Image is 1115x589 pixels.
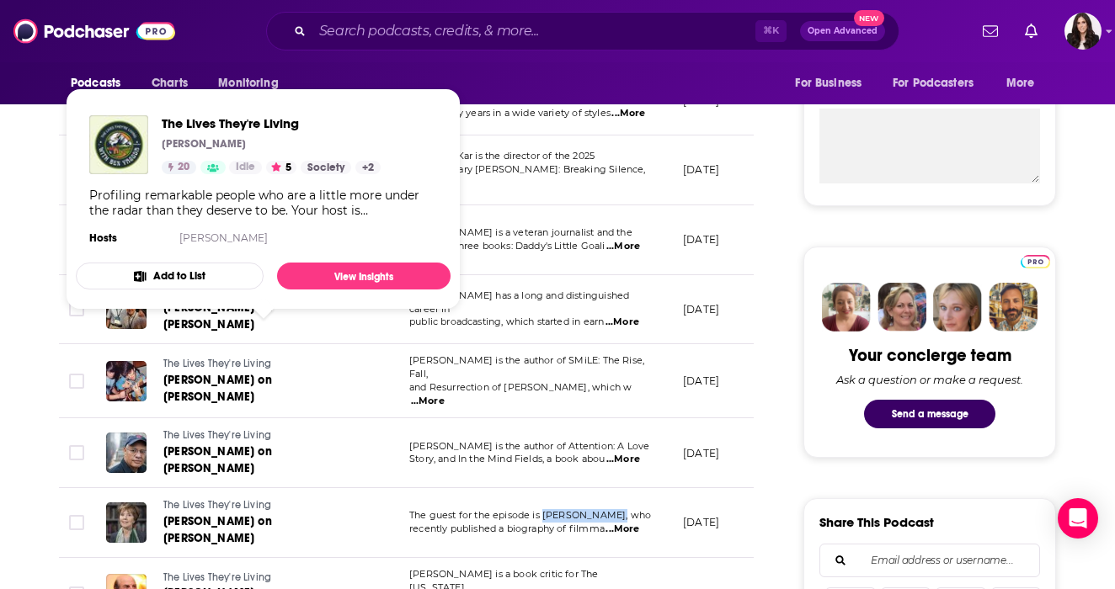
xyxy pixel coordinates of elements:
[266,12,899,50] div: Search podcasts, credits, & more...
[59,67,142,99] button: open menu
[178,159,189,176] span: 20
[409,163,646,175] span: documentary [PERSON_NAME]: Breaking Silence,
[163,514,272,545] span: [PERSON_NAME] on [PERSON_NAME]
[409,316,604,327] span: public broadcasting, which started in earn
[163,373,272,404] span: [PERSON_NAME] on [PERSON_NAME]
[409,381,632,393] span: and Resurrection of [PERSON_NAME], which w
[1058,498,1098,539] div: Open Intercom Messenger
[163,357,365,372] a: The Lives They're Living
[89,231,117,245] h4: Hosts
[162,115,381,131] a: The Lives They're Living
[878,283,926,332] img: Barbara Profile
[89,188,437,218] div: Profiling remarkable people who are a little more under the radar than they deserve to be. Your h...
[312,18,755,45] input: Search podcasts, credits, & more...
[163,513,365,547] a: [PERSON_NAME] on [PERSON_NAME]
[683,446,719,460] p: [DATE]
[69,515,84,530] span: Toggle select row
[409,453,605,464] span: Story, and In the Mind Fields, a book abou
[1064,13,1102,50] button: Show profile menu
[266,161,296,174] button: 5
[163,429,271,441] span: The Lives They're Living
[69,374,84,389] span: Toggle select row
[163,444,272,475] span: [PERSON_NAME] on [PERSON_NAME]
[854,10,884,26] span: New
[683,302,719,316] p: [DATE]
[683,232,719,247] p: [DATE]
[409,240,605,252] span: author of three books: Daddy's Little Goali
[409,440,649,452] span: [PERSON_NAME] is the author of Attention: A Love
[836,373,1023,386] div: Ask a question or make a request.
[162,137,246,151] p: [PERSON_NAME]
[163,570,365,586] a: The Lives They're Living
[822,283,871,332] img: Sydney Profile
[409,289,629,315] span: [PERSON_NAME] has a long and distinguished career in
[606,316,639,329] span: ...More
[179,231,268,244] a: [PERSON_NAME]
[229,161,262,174] a: Idle
[683,162,719,177] p: [DATE]
[849,345,1011,366] div: Your concierge team
[409,354,644,379] span: [PERSON_NAME] is the author of SMiLE: The Rise, Fall,
[409,226,632,238] span: [PERSON_NAME] is a veteran journalist and the
[163,358,271,369] span: The Lives They're Living
[1021,255,1050,268] img: Podchaser Pro
[163,428,365,443] a: The Lives They're Living
[13,15,175,47] img: Podchaser - Follow, Share and Rate Podcasts
[69,445,84,460] span: Toggle select row
[606,523,639,536] span: ...More
[795,72,862,95] span: For Business
[819,544,1040,577] div: Search followers
[409,523,605,534] span: recently published a biography of filmma
[162,161,196,174] a: 20
[933,283,982,332] img: Jules Profile
[71,72,120,95] span: Podcasts
[834,544,1026,576] input: Email address or username...
[755,20,787,42] span: ⌘ K
[152,72,188,95] span: Charts
[409,107,611,119] span: almost fifty years in a wide variety of styles
[606,453,640,466] span: ...More
[277,263,451,289] a: View Insights
[1021,252,1050,268] a: Pro website
[1064,13,1102,50] img: User Profile
[76,263,264,289] button: Add to List
[864,400,995,428] button: Send a message
[218,72,278,95] span: Monitoring
[1006,72,1035,95] span: More
[800,21,885,41] button: Open AdvancedNew
[989,283,1038,332] img: Jon Profile
[163,498,365,513] a: The Lives They're Living
[163,499,271,511] span: The Lives They're Living
[89,115,148,174] img: The Lives They're Living
[783,67,883,99] button: open menu
[409,509,651,521] span: The guest for the episode is [PERSON_NAME], who
[163,571,271,583] span: The Lives They're Living
[995,67,1056,99] button: open menu
[683,515,719,529] p: [DATE]
[301,161,351,174] a: Society
[611,107,645,120] span: ...More
[683,374,719,388] p: [DATE]
[163,372,365,406] a: [PERSON_NAME] on [PERSON_NAME]
[606,240,640,253] span: ...More
[411,395,445,408] span: ...More
[206,67,300,99] button: open menu
[1018,17,1044,45] a: Show notifications dropdown
[1064,13,1102,50] span: Logged in as RebeccaShapiro
[882,67,998,99] button: open menu
[808,27,878,35] span: Open Advanced
[236,159,255,176] span: Idle
[819,514,934,530] h3: Share This Podcast
[141,67,198,99] a: Charts
[409,150,595,162] span: Varda Bar-Kar is the director of the 2025
[355,161,381,174] a: +2
[976,17,1005,45] a: Show notifications dropdown
[163,443,365,477] a: [PERSON_NAME] on [PERSON_NAME]
[893,72,974,95] span: For Podcasters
